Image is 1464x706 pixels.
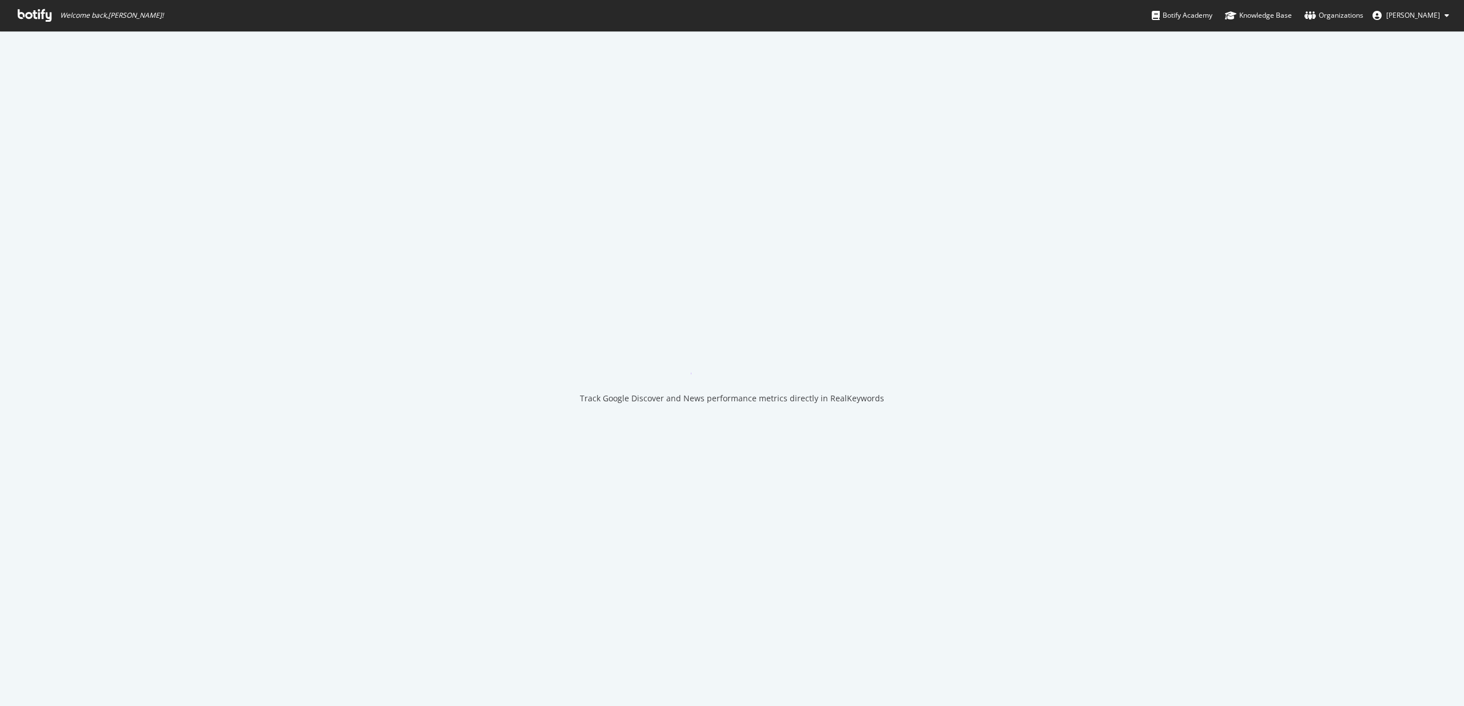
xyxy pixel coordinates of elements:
[1363,6,1458,25] button: [PERSON_NAME]
[1152,10,1212,21] div: Botify Academy
[1304,10,1363,21] div: Organizations
[580,393,884,404] div: Track Google Discover and News performance metrics directly in RealKeywords
[1225,10,1292,21] div: Knowledge Base
[1386,10,1440,20] span: Abhishek Gaggar
[691,333,773,374] div: animation
[60,11,164,20] span: Welcome back, [PERSON_NAME] !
